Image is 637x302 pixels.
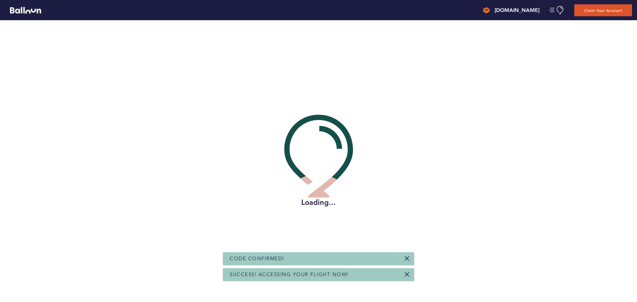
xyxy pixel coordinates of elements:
button: Manage Account [549,6,564,14]
a: Balloon [5,7,41,14]
h2: Loading... [284,198,353,208]
svg: Balloon [10,7,41,14]
button: Claim Your Account [574,4,632,16]
div: Success! Accessing your flight now! [223,268,414,281]
h4: [DOMAIN_NAME] [495,6,539,14]
div: Code Confirmed! [223,252,414,265]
